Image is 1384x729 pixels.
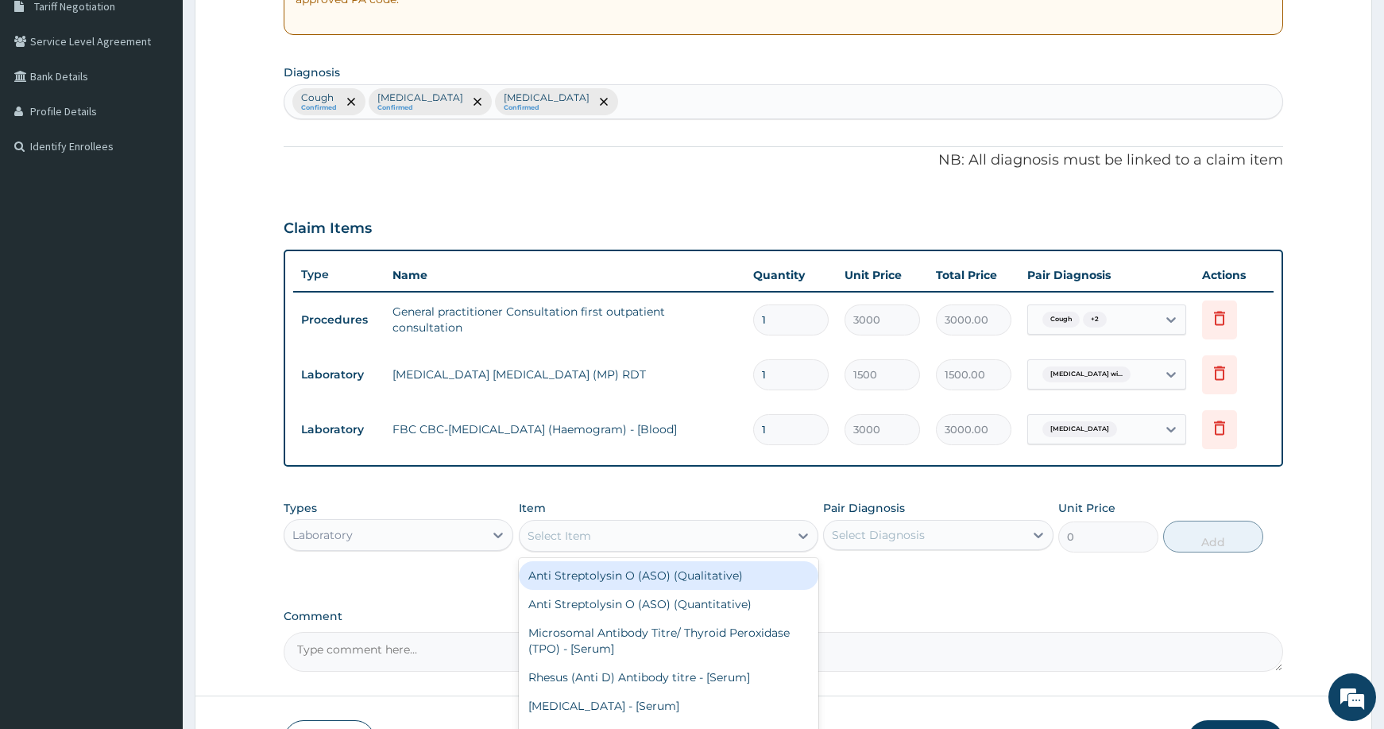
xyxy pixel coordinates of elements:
small: Confirmed [377,104,463,112]
th: Total Price [928,259,1019,291]
td: Procedures [293,305,385,335]
th: Quantity [745,259,837,291]
span: remove selection option [597,95,611,109]
td: FBC CBC-[MEDICAL_DATA] (Haemogram) - [Blood] [385,413,745,445]
td: General practitioner Consultation first outpatient consultation [385,296,745,343]
span: [MEDICAL_DATA] [1042,421,1117,437]
div: Anti Streptolysin O (ASO) (Qualitative) [519,561,818,590]
span: + 2 [1083,312,1107,328]
small: Confirmed [301,104,337,112]
td: Laboratory [293,415,385,444]
th: Unit Price [837,259,928,291]
div: Rhesus (Anti D) Antibody titre - [Serum] [519,663,818,692]
label: Item [519,500,546,516]
span: Cough [1042,312,1080,328]
label: Pair Diagnosis [823,500,905,516]
th: Actions [1194,259,1274,291]
div: Chat with us now [83,89,267,110]
textarea: Type your message and hit 'Enter' [8,434,303,490]
div: Minimize live chat window [261,8,299,46]
span: remove selection option [344,95,358,109]
label: Unit Price [1058,500,1115,516]
button: Add [1163,521,1263,553]
p: NB: All diagnosis must be linked to a claim item [284,150,1283,171]
h3: Claim Items [284,220,372,238]
th: Pair Diagnosis [1019,259,1194,291]
label: Diagnosis [284,64,340,80]
small: Confirmed [504,104,590,112]
div: Microsomal Antibody Titre/ Thyroid Peroxidase (TPO) - [Serum] [519,618,818,663]
p: Cough [301,91,337,104]
span: remove selection option [470,95,485,109]
label: Comment [284,610,1283,623]
img: d_794563401_company_1708531726252_794563401 [29,79,64,119]
div: Laboratory [292,527,353,543]
span: [MEDICAL_DATA] wi... [1042,366,1131,382]
td: Laboratory [293,360,385,390]
label: Types [284,502,317,515]
td: [MEDICAL_DATA] [MEDICAL_DATA] (MP) RDT [385,359,745,390]
span: We're online! [92,200,219,361]
div: Anti Streptolysin O (ASO) (Quantitative) [519,590,818,618]
div: Select Item [528,528,591,544]
th: Name [385,259,745,291]
p: [MEDICAL_DATA] [504,91,590,104]
div: Select Diagnosis [832,527,925,543]
p: [MEDICAL_DATA] [377,91,463,104]
div: [MEDICAL_DATA] - [Serum] [519,692,818,720]
th: Type [293,260,385,289]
